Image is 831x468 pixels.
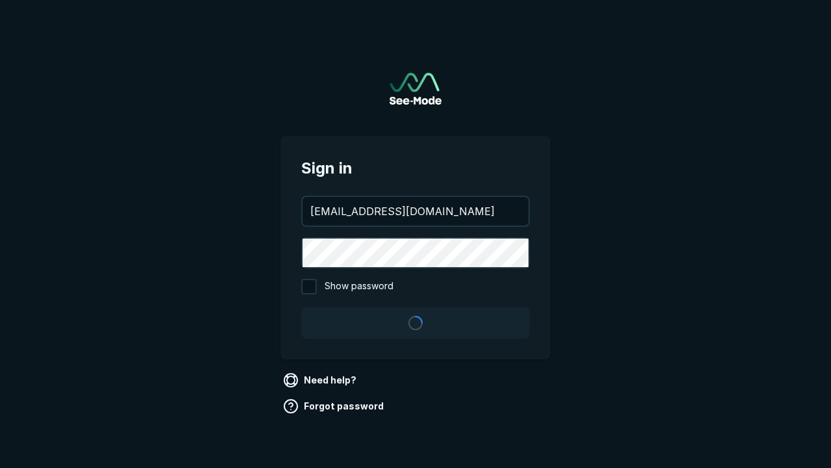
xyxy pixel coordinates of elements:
span: Sign in [301,157,530,180]
input: your@email.com [303,197,528,226]
img: See-Mode Logo [390,73,441,105]
a: Forgot password [280,396,389,417]
a: Need help? [280,370,362,391]
a: Go to sign in [390,73,441,105]
span: Show password [325,279,393,294]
